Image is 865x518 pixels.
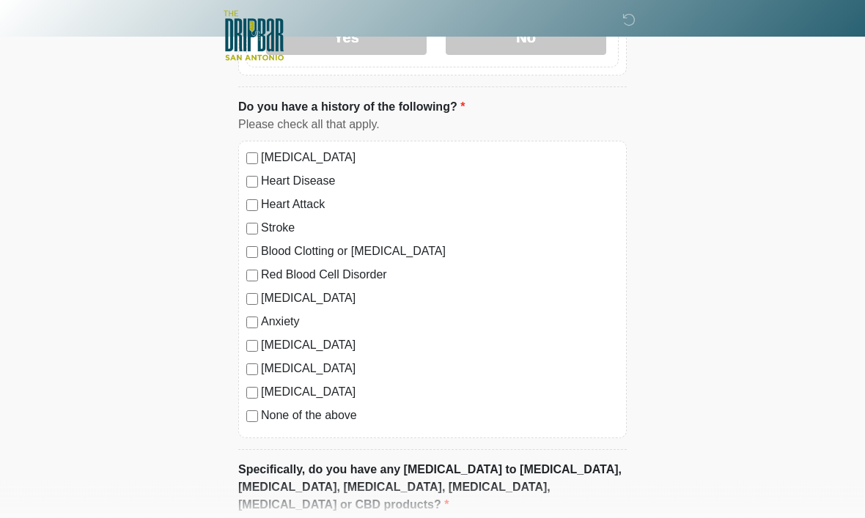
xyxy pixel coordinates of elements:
input: None of the above [246,411,258,423]
input: Heart Attack [246,200,258,212]
label: None of the above [261,407,619,425]
input: Heart Disease [246,177,258,188]
input: Blood Clotting or [MEDICAL_DATA] [246,247,258,259]
div: Please check all that apply. [238,116,627,134]
label: [MEDICAL_DATA] [261,149,619,167]
label: [MEDICAL_DATA] [261,384,619,402]
label: Specifically, do you have any [MEDICAL_DATA] to [MEDICAL_DATA], [MEDICAL_DATA], [MEDICAL_DATA], [... [238,462,627,514]
label: Heart Attack [261,196,619,214]
input: Red Blood Cell Disorder [246,270,258,282]
input: [MEDICAL_DATA] [246,341,258,352]
input: [MEDICAL_DATA] [246,364,258,376]
label: Do you have a history of the following? [238,99,465,116]
label: Blood Clotting or [MEDICAL_DATA] [261,243,619,261]
label: [MEDICAL_DATA] [261,360,619,378]
input: Stroke [246,223,258,235]
label: [MEDICAL_DATA] [261,290,619,308]
input: Anxiety [246,317,258,329]
input: [MEDICAL_DATA] [246,294,258,306]
label: Anxiety [261,314,619,331]
input: [MEDICAL_DATA] [246,153,258,165]
img: The DRIPBaR - San Antonio Fossil Creek Logo [224,11,284,62]
label: [MEDICAL_DATA] [261,337,619,355]
label: Heart Disease [261,173,619,190]
label: Red Blood Cell Disorder [261,267,619,284]
label: Stroke [261,220,619,237]
input: [MEDICAL_DATA] [246,388,258,399]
